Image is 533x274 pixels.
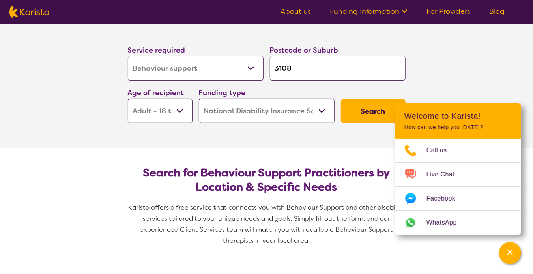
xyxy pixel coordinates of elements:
[128,45,185,55] label: Service required
[404,111,512,121] h2: Welcome to Karista!
[395,211,521,235] a: Web link opens in a new tab.
[499,242,521,264] button: Channel Menu
[270,56,406,81] input: Type
[426,169,464,180] span: Live Chat
[426,193,465,205] span: Facebook
[426,217,466,229] span: WhatsApp
[341,99,406,123] button: Search
[125,202,409,246] p: Karista offers a free service that connects you with Behaviour Support and other disability servi...
[426,145,456,156] span: Call us
[9,6,49,18] img: Karista logo
[395,139,521,235] ul: Choose channel
[404,124,512,131] p: How can we help you [DATE]?
[281,7,311,16] a: About us
[199,88,246,98] label: Funding type
[489,7,505,16] a: Blog
[270,45,339,55] label: Postcode or Suburb
[330,7,408,16] a: Funding Information
[426,7,470,16] a: For Providers
[395,103,521,235] div: Channel Menu
[134,166,399,194] h2: Search for Behaviour Support Practitioners by Location & Specific Needs
[128,88,184,98] label: Age of recipient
